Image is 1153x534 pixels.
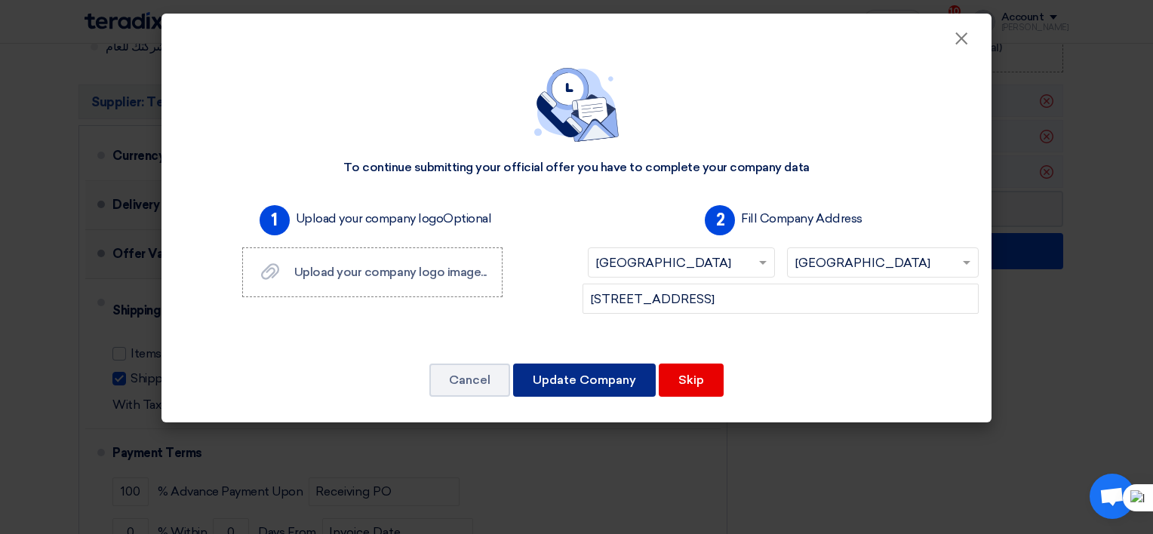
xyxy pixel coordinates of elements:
[343,160,809,176] div: To continue submitting your official offer you have to complete your company data
[296,210,492,228] label: Upload your company logo
[443,211,491,226] span: Optional
[741,210,862,228] label: Fill Company Address
[260,205,290,235] span: 1
[534,68,619,142] img: empty_state_contact.svg
[954,27,969,57] span: ×
[429,364,510,397] button: Cancel
[513,364,656,397] button: Update Company
[705,205,735,235] span: 2
[1090,474,1135,519] a: Open chat
[942,24,981,54] button: Close
[659,364,724,397] button: Skip
[583,284,979,314] input: Add company main address
[294,265,487,279] span: Upload your company logo image...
